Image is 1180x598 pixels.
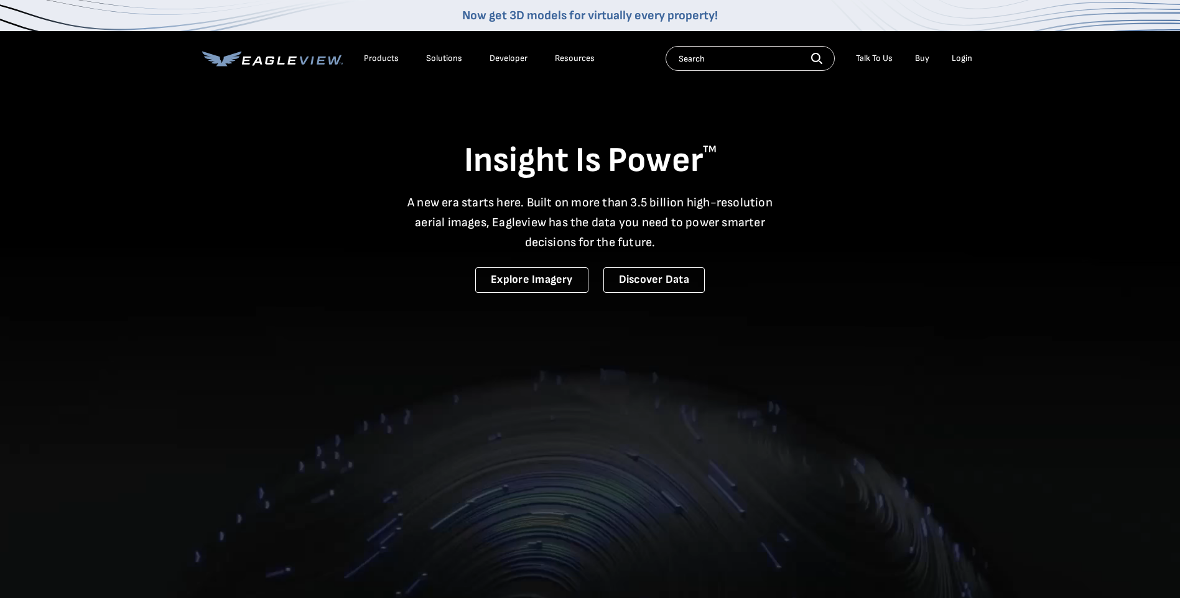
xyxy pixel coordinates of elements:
[490,53,527,64] a: Developer
[426,53,462,64] div: Solutions
[666,46,835,71] input: Search
[915,53,929,64] a: Buy
[856,53,893,64] div: Talk To Us
[364,53,399,64] div: Products
[603,267,705,293] a: Discover Data
[703,144,717,155] sup: TM
[952,53,972,64] div: Login
[400,193,781,252] p: A new era starts here. Built on more than 3.5 billion high-resolution aerial images, Eagleview ha...
[555,53,595,64] div: Resources
[462,8,718,23] a: Now get 3D models for virtually every property!
[202,139,978,183] h1: Insight Is Power
[475,267,588,293] a: Explore Imagery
